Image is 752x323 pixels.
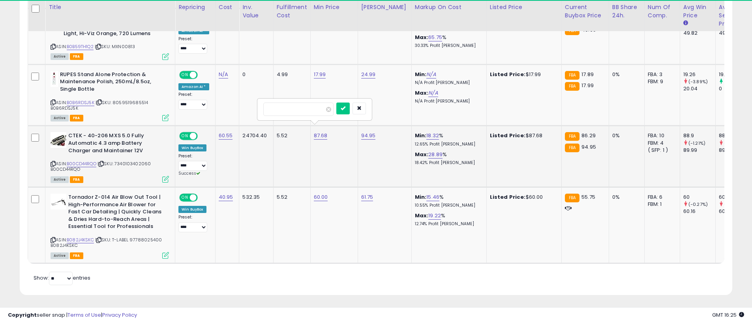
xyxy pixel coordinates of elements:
[712,311,744,319] span: 2025-10-8 16:25 GMT
[415,212,429,219] b: Max:
[51,237,162,248] span: | SKU: T-LABEL 97788025400 B082J4KSKC
[581,82,594,89] span: 17.99
[219,71,228,78] a: N/A
[426,71,436,78] a: N/A
[648,132,674,139] div: FBA: 10
[67,161,96,167] a: B00CD44RQO
[51,194,66,209] img: 21FOVdQCruL._SL40_.jpg
[719,194,751,201] div: 60
[178,170,200,176] span: Success
[314,193,328,201] a: 60.00
[648,201,674,208] div: FBM: 1
[415,43,480,49] p: 30.33% Profit [PERSON_NAME]
[67,99,94,106] a: B0B6RDSJ5K
[49,3,172,11] div: Title
[197,194,209,201] span: OFF
[277,71,304,78] div: 4.99
[428,151,443,159] a: 28.89
[197,133,209,140] span: OFF
[277,3,307,20] div: Fulfillment Cost
[219,3,236,11] div: Cost
[719,30,751,37] div: 49.82
[426,132,439,140] a: 18.32
[415,132,480,147] div: %
[51,194,169,258] div: ASIN:
[612,194,638,201] div: 0%
[428,89,438,97] a: N/A
[426,193,439,201] a: 15.46
[490,71,555,78] div: $17.99
[219,193,233,201] a: 40.95
[683,20,688,27] small: Avg Win Price.
[415,71,427,78] b: Min:
[314,3,354,11] div: Min Price
[648,71,674,78] div: FBA: 3
[415,151,480,166] div: %
[68,311,101,319] a: Terms of Use
[683,85,715,92] div: 20.04
[565,3,606,20] div: Current Buybox Price
[415,89,429,97] b: Max:
[51,115,69,121] span: All listings currently available for purchase on Amazon
[67,237,94,243] a: B082J4KSKC
[648,78,674,85] div: FBM: 9
[428,34,442,41] a: 65.75
[648,3,677,20] div: Num of Comp.
[70,53,83,60] span: FBA
[490,132,555,139] div: $87.68
[719,85,751,92] div: 0
[648,194,674,201] div: FBA: 6
[242,3,270,20] div: Inv. value
[415,194,480,208] div: %
[277,194,304,201] div: 5.52
[565,144,579,152] small: FBA
[415,3,483,11] div: Markup on Cost
[178,83,209,90] div: Amazon AI *
[415,221,480,227] p: 12.74% Profit [PERSON_NAME]
[683,71,715,78] div: 19.26
[70,115,83,121] span: FBA
[51,15,169,59] div: ASIN:
[719,71,751,78] div: 19.77
[51,132,66,148] img: 41BJ2LVTXwS._SL40_.jpg
[314,71,326,78] a: 17.99
[314,132,328,140] a: 87.68
[490,193,526,201] b: Listed Price:
[490,132,526,139] b: Listed Price:
[648,147,674,154] div: ( SFP: 1 )
[361,132,376,140] a: 94.95
[719,132,751,139] div: 88.64
[688,78,708,85] small: (-3.89%)
[719,208,751,215] div: 60.36
[51,71,58,87] img: 2140uH9svTL._SL40_.jpg
[719,3,748,28] div: Avg Selling Price
[688,201,708,207] small: (-0.27%)
[361,3,408,11] div: [PERSON_NAME]
[581,26,596,34] span: 46.95
[70,176,83,183] span: FBA
[51,132,169,182] div: ASIN:
[565,82,579,91] small: FBA
[178,36,209,54] div: Preset:
[490,194,555,201] div: $60.00
[415,34,480,49] div: %
[242,132,267,139] div: 24704.40
[683,30,715,37] div: 49.82
[8,311,37,319] strong: Copyright
[415,203,480,208] p: 10.55% Profit [PERSON_NAME]
[415,151,429,158] b: Max:
[361,193,373,201] a: 61.75
[565,132,579,141] small: FBA
[683,132,715,139] div: 88.9
[242,194,267,201] div: 532.35
[51,161,151,172] span: | SKU: 7340103402060 B00CD44RQO
[51,53,69,60] span: All listings currently available for purchase on Amazon
[581,132,596,139] span: 86.29
[178,92,209,110] div: Preset:
[68,132,164,156] b: CTEK - 40-206 MXS 5.0 Fully Automatic 4.3 amp Battery Charger and Maintainer 12V
[415,34,429,41] b: Max:
[178,3,212,11] div: Repricing
[581,193,595,201] span: 55.75
[242,71,267,78] div: 0
[70,252,83,259] span: FBA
